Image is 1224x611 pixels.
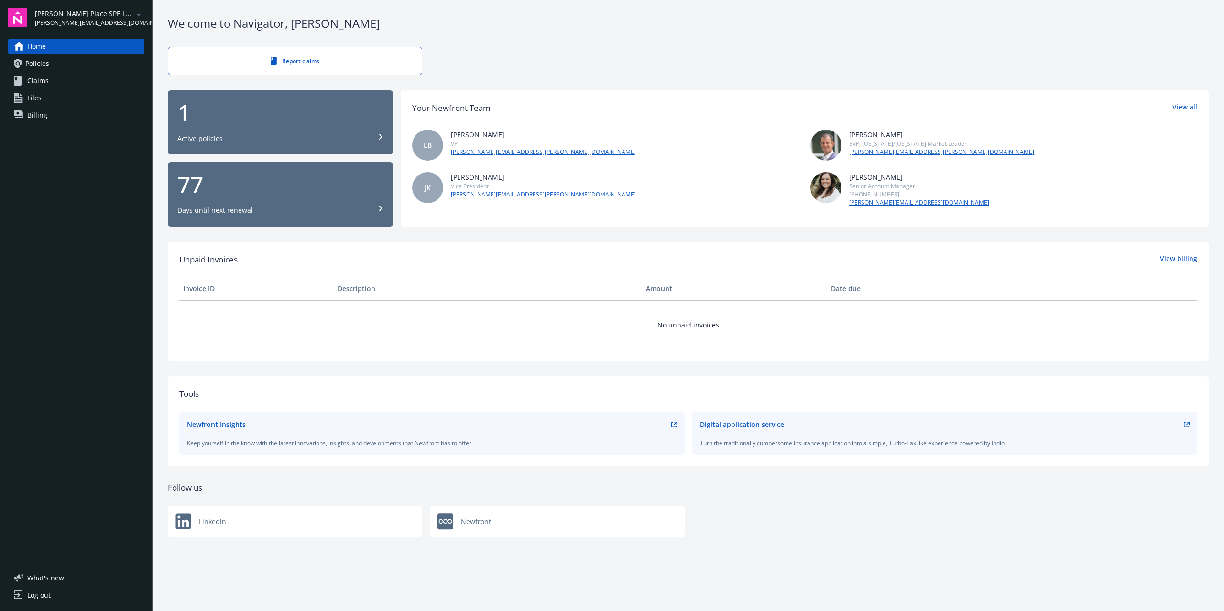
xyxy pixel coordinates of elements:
[179,277,334,300] th: Invoice ID
[451,182,636,190] div: Vice President
[27,573,64,583] span: What ' s new
[451,148,636,156] a: [PERSON_NAME][EMAIL_ADDRESS][PERSON_NAME][DOMAIN_NAME]
[849,140,1034,148] div: EVP, [US_STATE]/[US_STATE] Market Leader
[8,108,144,123] a: Billing
[700,419,784,429] div: Digital application service
[177,173,383,196] div: 77
[177,101,383,124] div: 1
[412,102,491,114] div: Your Newfront Team
[451,130,636,140] div: [PERSON_NAME]
[451,140,636,148] div: VP
[8,8,27,27] img: navigator-logo.svg
[177,134,223,143] div: Active policies
[168,506,422,537] a: Newfront logoLinkedin
[179,253,238,266] span: Unpaid Invoices
[642,277,827,300] th: Amount
[849,182,989,190] div: Senior Account Manager
[1160,253,1197,266] a: View billing
[430,506,684,537] a: Newfront logoNewfront
[35,9,133,19] span: [PERSON_NAME] Place SPE LLC
[187,57,403,65] div: Report claims
[849,198,989,207] a: [PERSON_NAME][EMAIL_ADDRESS][DOMAIN_NAME]
[425,183,431,193] span: JK
[810,130,841,161] img: photo
[8,39,144,54] a: Home
[133,9,144,20] a: arrowDropDown
[179,388,1197,400] div: Tools
[849,148,1034,156] a: [PERSON_NAME][EMAIL_ADDRESS][PERSON_NAME][DOMAIN_NAME]
[8,573,79,583] button: What's new
[8,73,144,88] a: Claims
[451,172,636,182] div: [PERSON_NAME]
[168,47,422,75] a: Report claims
[179,300,1197,349] td: No unpaid invoices
[849,130,1034,140] div: [PERSON_NAME]
[175,513,191,529] img: Newfront logo
[187,419,246,429] div: Newfront Insights
[25,56,49,71] span: Policies
[35,19,133,27] span: [PERSON_NAME][EMAIL_ADDRESS][DOMAIN_NAME]
[8,56,144,71] a: Policies
[700,439,1190,447] div: Turn the traditionally cumbersome insurance application into a simple, Turbo-Tax like experience ...
[437,513,453,530] img: Newfront logo
[27,90,42,106] span: Files
[827,277,982,300] th: Date due
[849,172,989,182] div: [PERSON_NAME]
[177,206,253,215] div: Days until next renewal
[849,190,989,198] div: [PHONE_NUMBER]
[430,506,684,537] div: Newfront
[8,90,144,106] a: Files
[810,172,841,203] img: photo
[424,140,432,150] span: LB
[27,73,49,88] span: Claims
[35,8,144,27] button: [PERSON_NAME] Place SPE LLC[PERSON_NAME][EMAIL_ADDRESS][DOMAIN_NAME]arrowDropDown
[168,90,393,155] button: 1Active policies
[27,39,46,54] span: Home
[168,481,1209,494] div: Follow us
[27,108,47,123] span: Billing
[168,15,1209,32] div: Welcome to Navigator , [PERSON_NAME]
[187,439,677,447] div: Keep yourself in the know with the latest innovations, insights, and developments that Newfront h...
[451,190,636,199] a: [PERSON_NAME][EMAIL_ADDRESS][PERSON_NAME][DOMAIN_NAME]
[1172,102,1197,114] a: View all
[334,277,642,300] th: Description
[168,506,422,537] div: Linkedin
[168,162,393,227] button: 77Days until next renewal
[27,588,51,603] div: Log out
